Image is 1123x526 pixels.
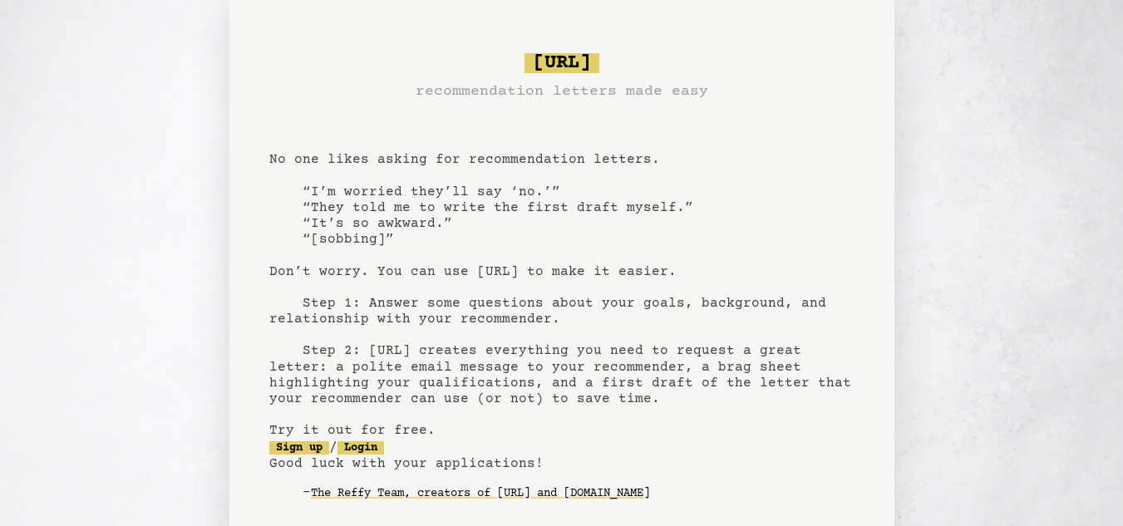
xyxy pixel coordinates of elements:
[525,53,599,73] span: [URL]
[269,441,329,455] a: Sign up
[303,485,855,502] div: -
[311,480,650,507] a: The Reffy Team, creators of [URL] and [DOMAIN_NAME]
[337,441,384,455] a: Login
[416,80,708,103] h3: recommendation letters made easy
